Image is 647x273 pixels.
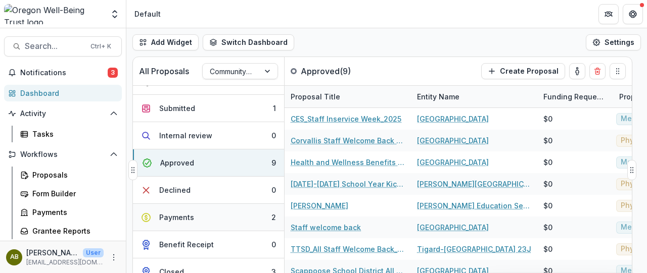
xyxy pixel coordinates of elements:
[16,223,122,239] a: Grantee Reports
[271,130,276,141] div: 0
[537,91,613,102] div: Funding Requested
[203,34,294,50] button: Switch Dashboard
[411,86,537,107] div: Entity Name
[621,223,645,232] span: Mental
[160,157,194,168] div: Approved
[32,170,114,180] div: Proposals
[543,200,552,211] div: $0
[285,86,411,107] div: Proposal Title
[543,179,552,189] div: $0
[543,135,552,146] div: $0
[4,85,122,101] a: Dashboard
[133,231,284,258] button: Benefit Receipt0
[4,146,122,162] button: Open Workflows
[291,222,361,233] a: Staff welcome back
[20,110,106,118] span: Activity
[139,65,189,77] p: All Proposals
[537,86,613,107] div: Funding Requested
[291,244,405,254] a: TTSD_All Staff Welcome Back_2025
[16,185,122,202] a: Form Builder
[108,251,120,263] button: More
[128,160,137,180] button: Drag
[569,63,585,79] button: toggle-assigned-to-me
[133,177,284,204] button: Declined0
[271,212,276,223] div: 2
[621,115,645,123] span: Mental
[291,114,401,124] a: CES_Staff Inservice Week_2025
[4,4,104,24] img: Oregon Well-Being Trust logo
[543,244,552,254] div: $0
[32,188,114,199] div: Form Builder
[589,63,606,79] button: Delete card
[481,63,565,79] button: Create Proposal
[543,114,552,124] div: $0
[621,158,645,167] span: Mental
[159,130,212,141] div: Internal review
[20,69,108,77] span: Notifications
[133,149,284,177] button: Approved9
[417,157,489,168] a: [GEOGRAPHIC_DATA]
[301,65,377,77] p: Approved ( 9 )
[598,4,619,24] button: Partners
[20,88,114,98] div: Dashboard
[108,68,118,78] span: 3
[16,204,122,221] a: Payments
[417,179,531,189] a: [PERSON_NAME][GEOGRAPHIC_DATA] #4
[132,34,199,50] button: Add Widget
[627,160,636,180] button: Drag
[543,157,552,168] div: $0
[411,91,466,102] div: Entity Name
[4,36,122,57] button: Search...
[108,4,122,24] button: Open entity switcher
[32,129,114,139] div: Tasks
[271,185,276,195] div: 0
[417,244,531,254] a: Tigard-[GEOGRAPHIC_DATA] 23J
[586,34,641,50] button: Settings
[291,157,405,168] a: Health and Wellness Benefits Fair
[610,63,626,79] button: Drag
[623,4,643,24] button: Get Help
[4,65,122,81] button: Notifications3
[26,247,79,258] p: [PERSON_NAME]
[159,103,195,114] div: Submitted
[417,222,489,233] a: [GEOGRAPHIC_DATA]
[133,122,284,149] button: Internal review0
[417,114,489,124] a: [GEOGRAPHIC_DATA]
[134,9,161,19] div: Default
[285,91,346,102] div: Proposal Title
[25,41,84,51] span: Search...
[133,95,284,122] button: Submitted1
[291,135,405,146] a: Corvallis Staff Welcome Back Rally
[26,258,104,267] p: [EMAIL_ADDRESS][DOMAIN_NAME]
[20,150,106,159] span: Workflows
[133,204,284,231] button: Payments2
[130,7,165,21] nav: breadcrumb
[88,41,113,52] div: Ctrl + K
[32,207,114,217] div: Payments
[4,105,122,122] button: Open Activity
[271,157,276,168] div: 9
[291,200,348,211] a: [PERSON_NAME]
[159,185,191,195] div: Declined
[159,212,194,223] div: Payments
[83,248,104,257] p: User
[417,200,531,211] a: [PERSON_NAME] Education Service District Region XVII
[273,103,276,114] div: 1
[543,222,552,233] div: $0
[32,226,114,236] div: Grantee Reports
[16,167,122,183] a: Proposals
[291,179,405,189] a: [DATE]-[DATE] School Year Kick Off Event
[271,239,276,250] div: 0
[159,239,214,250] div: Benefit Receipt
[10,254,19,260] div: Arien Bates
[16,126,122,142] a: Tasks
[417,135,489,146] a: [GEOGRAPHIC_DATA]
